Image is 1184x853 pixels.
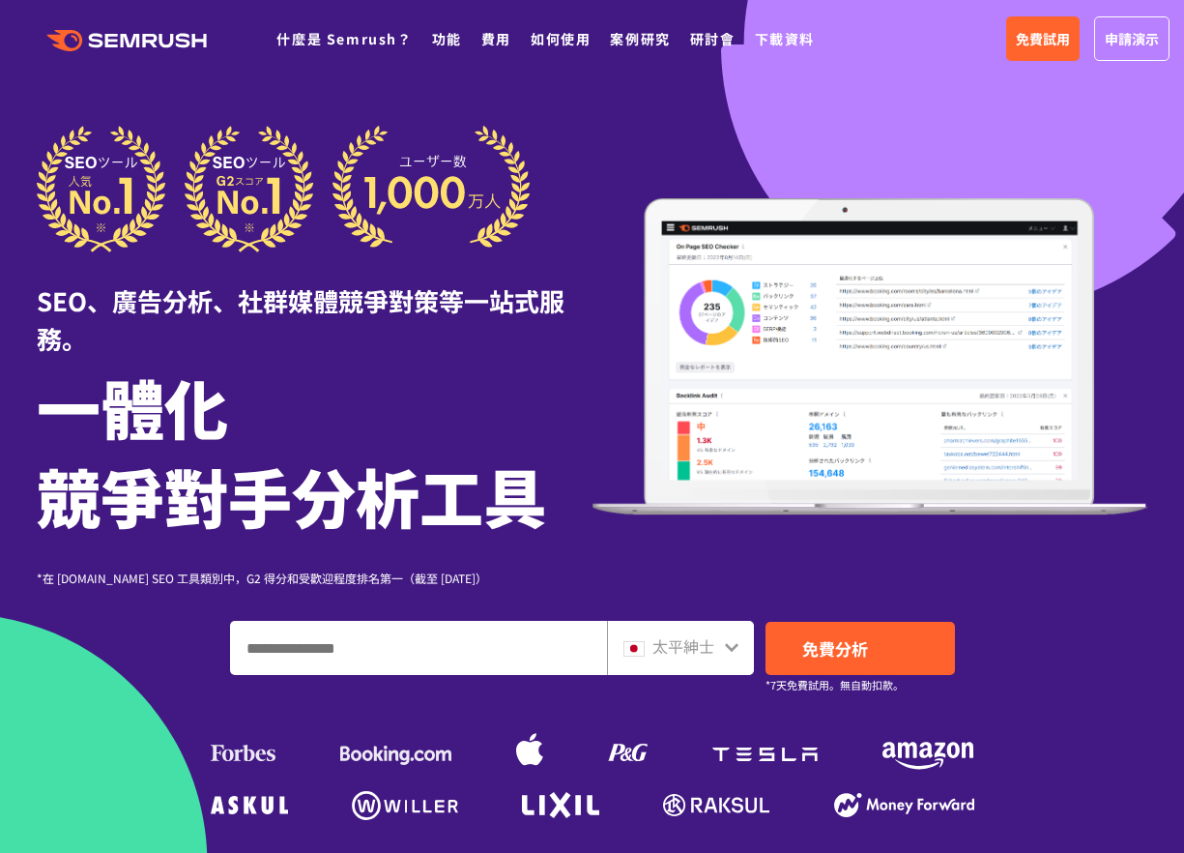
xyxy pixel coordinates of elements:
[765,622,955,675] a: 免費分析
[531,29,591,48] a: 如何使用
[1016,29,1070,48] font: 免費試用
[231,622,606,674] input: 輸入網域名稱、關鍵字或 URL
[652,634,714,658] font: 太平紳士
[37,360,228,453] font: 一體化
[37,570,487,586] font: *在 [DOMAIN_NAME] SEO 工具類別中，G2 得分和受歡迎程度排名第一（截至 [DATE]）
[802,636,868,661] font: 免費分析
[1094,16,1170,61] a: 申請演示
[1006,16,1080,61] a: 免費試用
[432,29,462,48] a: 功能
[1105,29,1159,48] font: 申請演示
[37,449,547,542] font: 競爭對手分析工具
[765,677,904,692] font: *7天免費試用。無自動扣款。
[37,282,564,356] font: SEO、廣告分析、社群媒體競爭對策等一站式服務。
[481,29,511,48] a: 費用
[755,29,815,48] a: 下載資料
[690,29,736,48] a: 研討會
[610,29,670,48] a: 案例研究
[276,29,412,48] a: 什麼是 Semrush？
